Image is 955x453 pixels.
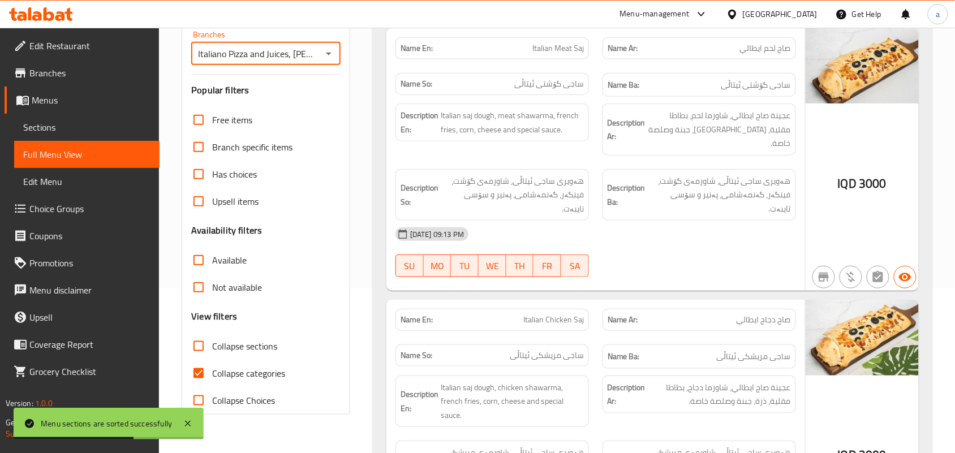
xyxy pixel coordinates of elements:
button: SU [395,254,424,277]
span: Available [212,253,247,267]
a: Support.OpsPlatform [6,426,78,441]
span: صاج دجاج ايطالي [737,314,791,326]
span: Grocery Checklist [29,365,150,378]
span: FR [538,258,557,274]
a: Coupons [5,222,160,249]
span: صاج لحم ايطالي [740,42,791,54]
button: TH [506,254,534,277]
span: [DATE] 09:13 PM [406,229,468,240]
span: Edit Menu [23,175,150,188]
button: Available [894,266,917,288]
span: Menus [32,93,150,107]
strong: Name So: [401,350,432,361]
strong: Description En: [401,109,438,136]
span: Sections [23,120,150,134]
button: FR [534,254,561,277]
a: Sections [14,114,160,141]
a: Upsell [5,304,160,331]
span: هەویری ساجی ئیتاڵی، شاورمەی گۆشت، فینگەر، گەنمەشامی، پەنیر و سۆسی تایبەت. [648,174,791,216]
span: هەویری ساجی ئیتاڵی، شاورمەی گۆشت، فینگەر، گەنمەشامی، پەنیر و سۆسی تایبەت. [441,174,584,216]
span: TH [511,258,530,274]
button: TU [451,254,479,277]
span: Collapse Choices [212,394,275,407]
span: Full Menu View [23,148,150,161]
span: ساجی گۆشتی ئیتاڵی [514,78,584,90]
span: Choice Groups [29,202,150,215]
a: Promotions [5,249,160,277]
span: Collapse sections [212,339,277,353]
h3: Popular filters [191,84,341,97]
span: عجينة صاج ايطالي، شاورما دجاج، بطاطا مقلية، ذرة، جبنة وصلصة خاصة. [648,381,791,408]
span: 1.0.0 [35,396,53,411]
span: Collapse categories [212,366,285,380]
a: Branches [5,59,160,87]
a: Menu disclaimer [5,277,160,304]
span: Menu disclaimer [29,283,150,297]
span: Promotions [29,256,150,270]
button: MO [424,254,451,277]
span: a [936,8,940,20]
a: Choice Groups [5,195,160,222]
a: Edit Menu [14,168,160,195]
a: Coverage Report [5,331,160,358]
strong: Description En: [401,387,438,415]
span: ساجی مریشکی ئیتاڵی [510,350,584,361]
span: ساجی مریشکی ئیتاڵی [717,350,791,364]
strong: Name En: [401,314,433,326]
strong: Description Ar: [608,116,646,144]
span: Version: [6,396,33,411]
span: 3000 [859,172,887,195]
span: Branch specific items [212,140,292,154]
strong: Name Ba: [608,78,640,92]
strong: Name Ba: [608,350,640,364]
strong: Description Ba: [608,181,646,209]
span: Upsell items [212,195,259,208]
button: Open [321,46,337,62]
div: Menu-management [620,7,690,21]
strong: Name Ar: [608,314,638,326]
button: WE [479,254,506,277]
span: Edit Restaurant [29,39,150,53]
h3: View filters [191,310,237,323]
img: 1_grill%D8%B5%D8%A7%D8%AC_%D8%A7%D9%8A%D8%B7%D8%A7%D9%84%D9%8A_%D8%AF%D8%AC%D8%A7%D8%ACkar6389572... [806,300,919,375]
a: Grocery Checklist [5,358,160,385]
span: Coupons [29,229,150,243]
span: Upsell [29,310,150,324]
button: Not branch specific item [812,266,835,288]
span: WE [483,258,502,274]
span: SU [401,258,419,274]
span: Italian Chicken Saj [523,314,584,326]
a: Edit Restaurant [5,32,160,59]
strong: Name En: [401,42,433,54]
span: Italian Meat Saj [532,42,584,54]
span: Has choices [212,167,257,181]
span: MO [428,258,447,274]
img: 1_grill%D8%B5%D8%A7%D8%AC_%D8%A7%D9%8A%D8%B7%D8%A7%D9%84%D9%8A_%D9%84%D8%AD%D9%85kara638957277498... [806,28,919,103]
span: SA [566,258,584,274]
a: Menus [5,87,160,114]
a: Full Menu View [14,141,160,168]
button: Not has choices [867,266,889,288]
div: Menu sections are sorted successfully [41,417,172,430]
span: IQD [838,172,857,195]
span: Not available [212,281,262,294]
strong: Name So: [401,78,432,90]
h3: Availability filters [191,224,262,237]
span: Free items [212,113,252,127]
span: Coverage Report [29,338,150,351]
strong: Description Ar: [608,381,646,408]
button: Purchased item [840,266,862,288]
span: عجينة صاج ايطالي، شاورما لحم، بطاطا مقلية، ذرة، جبنة وصلصة خاصة. [648,109,791,150]
strong: Description So: [401,181,438,209]
button: SA [561,254,589,277]
span: Branches [29,66,150,80]
span: TU [455,258,474,274]
span: ساجی گۆشتی ئیتاڵی [721,78,791,92]
span: Italian saj dough, meat shawarma, french fries, corn, cheese and special sauce. [441,109,584,136]
strong: Name Ar: [608,42,638,54]
span: Italian saj dough, chicken shawarma, french fries, corn, cheese and special sauce. [441,381,584,422]
div: [GEOGRAPHIC_DATA] [743,8,818,20]
span: Get support on: [6,415,58,430]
